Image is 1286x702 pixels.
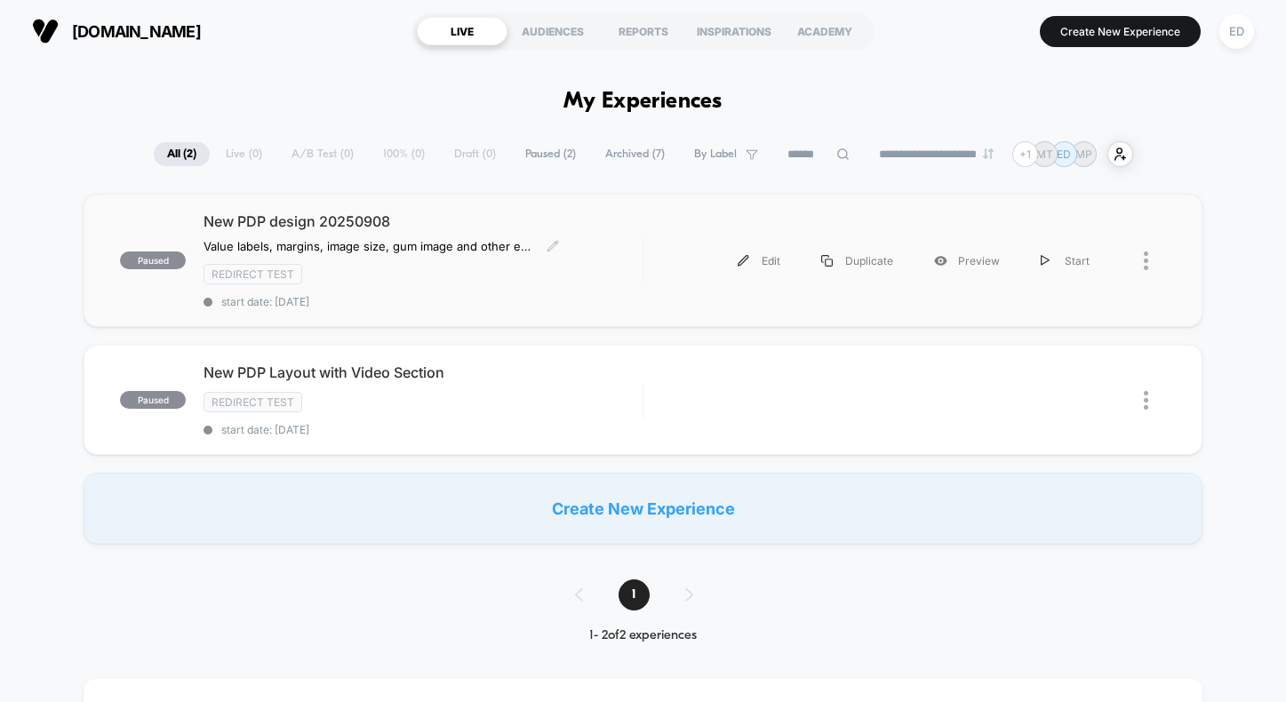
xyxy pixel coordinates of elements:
span: start date: [DATE] [204,423,643,436]
div: Create New Experience [84,473,1202,544]
span: start date: [DATE] [204,295,643,308]
img: menu [738,255,749,267]
img: menu [821,255,833,267]
span: Value labels, margins, image size, gum image and other edits [204,239,533,253]
span: Redirect Test [204,392,302,412]
button: [DOMAIN_NAME] [27,17,206,45]
div: Edit [717,241,801,281]
div: LIVE [417,17,507,45]
span: paused [120,251,186,269]
img: menu [1041,255,1050,267]
span: Archived ( 7 ) [592,142,678,166]
img: close [1144,251,1148,270]
div: ED [1219,14,1254,49]
div: Start [1020,241,1110,281]
div: Preview [914,241,1020,281]
img: Visually logo [32,18,59,44]
div: AUDIENCES [507,17,598,45]
span: New PDP Layout with Video Section [204,363,643,381]
span: Redirect Test [204,264,302,284]
div: INSPIRATIONS [689,17,779,45]
div: REPORTS [598,17,689,45]
span: paused [120,391,186,409]
button: Create New Experience [1040,16,1201,47]
span: Paused ( 2 ) [512,142,589,166]
div: + 1 [1012,141,1038,167]
p: MP [1075,148,1092,161]
div: 1 - 2 of 2 experiences [557,628,729,643]
div: Duplicate [801,241,914,281]
p: MT [1036,148,1053,161]
span: All ( 2 ) [154,142,210,166]
div: ACADEMY [779,17,870,45]
span: New PDP design 20250908 [204,212,643,230]
img: end [983,148,994,159]
h1: My Experiences [563,89,723,115]
p: ED [1057,148,1071,161]
button: ED [1214,13,1259,50]
img: close [1144,391,1148,410]
span: 1 [619,579,650,610]
span: [DOMAIN_NAME] [72,22,201,41]
span: By Label [694,148,737,161]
